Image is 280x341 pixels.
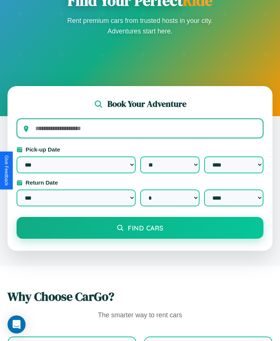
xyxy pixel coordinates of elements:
h2: Book Your Adventure [107,98,186,110]
label: Pick-up Date [17,146,263,153]
p: The smarter way to rent cars [8,309,272,321]
button: Find Cars [17,217,263,239]
p: Rent premium cars from trusted hosts in your city. Adventures start here. [65,15,215,36]
h2: Why Choose CarGo? [8,288,272,305]
label: Return Date [17,179,263,186]
div: Open Intercom Messenger [8,315,26,333]
div: Give Feedback [4,155,9,186]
